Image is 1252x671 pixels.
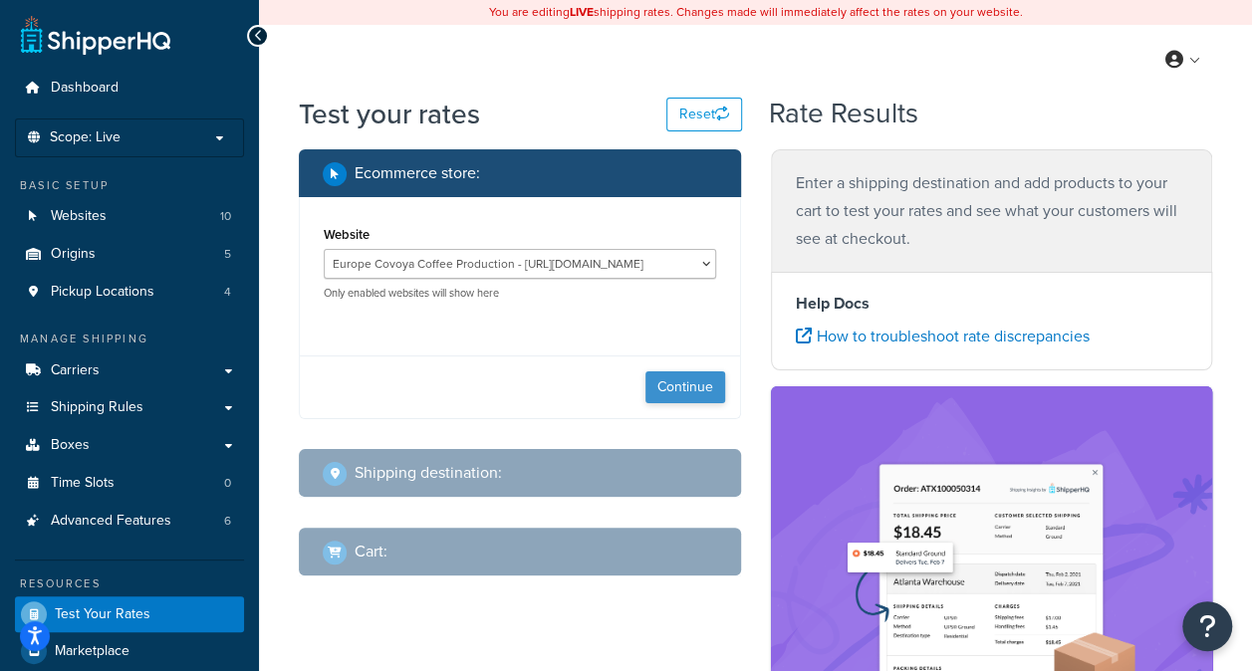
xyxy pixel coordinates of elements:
[15,596,244,632] a: Test Your Rates
[15,389,244,426] a: Shipping Rules
[15,274,244,311] a: Pickup Locations4
[796,325,1090,347] a: How to troubleshoot rate discrepancies
[51,399,143,416] span: Shipping Rules
[15,274,244,311] li: Pickup Locations
[220,208,231,225] span: 10
[51,208,107,225] span: Websites
[15,465,244,502] li: Time Slots
[15,331,244,347] div: Manage Shipping
[15,70,244,107] a: Dashboard
[224,475,231,492] span: 0
[51,80,119,97] span: Dashboard
[224,513,231,530] span: 6
[15,198,244,235] a: Websites10
[15,352,244,389] a: Carriers
[570,3,594,21] b: LIVE
[51,475,115,492] span: Time Slots
[355,543,387,560] h2: Cart :
[51,513,171,530] span: Advanced Features
[15,427,244,464] a: Boxes
[15,465,244,502] a: Time Slots0
[769,99,917,129] h2: Rate Results
[51,246,96,263] span: Origins
[1182,601,1232,651] button: Open Resource Center
[324,286,716,301] p: Only enabled websites will show here
[55,643,129,660] span: Marketplace
[796,292,1188,316] h4: Help Docs
[15,198,244,235] li: Websites
[50,129,121,146] span: Scope: Live
[15,503,244,540] a: Advanced Features6
[15,236,244,273] li: Origins
[15,503,244,540] li: Advanced Features
[15,575,244,592] div: Resources
[299,95,480,133] h1: Test your rates
[15,177,244,194] div: Basic Setup
[51,362,100,379] span: Carriers
[51,284,154,301] span: Pickup Locations
[355,164,480,182] h2: Ecommerce store :
[51,437,90,454] span: Boxes
[55,606,150,623] span: Test Your Rates
[224,246,231,263] span: 5
[796,169,1188,253] p: Enter a shipping destination and add products to your cart to test your rates and see what your c...
[15,633,244,669] a: Marketplace
[666,98,742,131] button: Reset
[355,464,502,482] h2: Shipping destination :
[324,227,370,242] label: Website
[645,371,725,403] button: Continue
[15,236,244,273] a: Origins5
[224,284,231,301] span: 4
